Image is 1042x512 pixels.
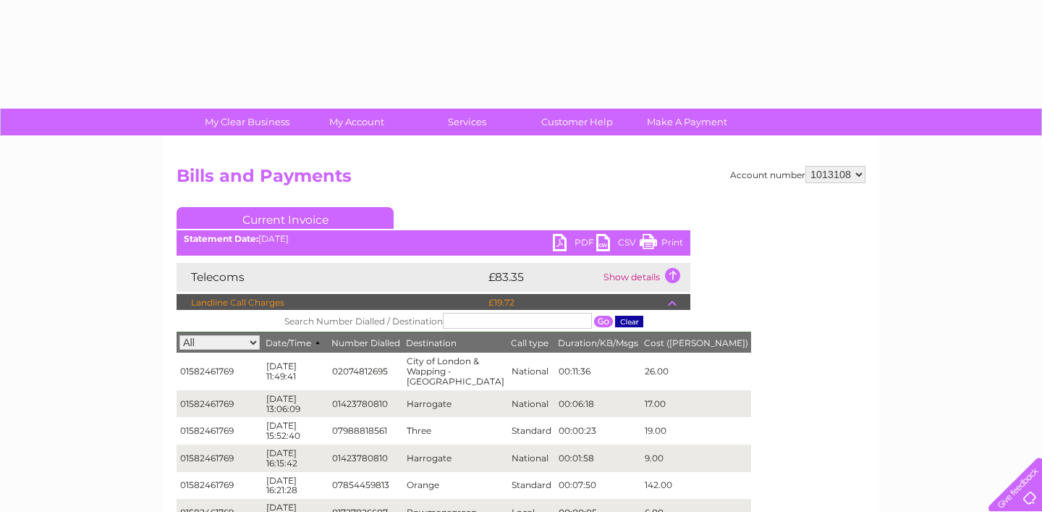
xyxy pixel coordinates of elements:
[553,234,596,255] a: PDF
[508,472,555,500] td: Standard
[403,390,508,418] td: Harrogate
[403,353,508,390] td: City of London & Wapping - [GEOGRAPHIC_DATA]
[263,472,329,500] td: [DATE] 16:21:28
[187,109,307,135] a: My Clear Business
[641,445,751,472] td: 9.00
[596,234,640,255] a: CSV
[177,445,263,472] td: 01582461769
[485,263,600,292] td: £83.35
[403,445,508,472] td: Harrogate
[555,390,641,418] td: 00:06:18
[517,109,637,135] a: Customer Help
[406,337,457,348] span: Destination
[177,390,263,418] td: 01582461769
[329,472,403,500] td: 07854459813
[177,472,263,500] td: 01582461769
[600,263,690,292] td: Show details
[263,353,329,390] td: [DATE] 11:49:41
[297,109,417,135] a: My Account
[407,109,527,135] a: Services
[403,417,508,445] td: Three
[641,417,751,445] td: 19.00
[329,390,403,418] td: 01423780810
[508,353,555,390] td: National
[627,109,747,135] a: Make A Payment
[508,417,555,445] td: Standard
[555,472,641,500] td: 00:07:50
[558,337,638,348] span: Duration/KB/Msgs
[266,337,326,348] span: Date/Time
[329,445,403,472] td: 01423780810
[177,166,865,193] h2: Bills and Payments
[177,207,394,229] a: Current Invoice
[555,417,641,445] td: 00:00:23
[640,234,683,255] a: Print
[508,390,555,418] td: National
[485,294,668,311] td: £19.72
[177,263,485,292] td: Telecoms
[184,233,258,244] b: Statement Date:
[263,445,329,472] td: [DATE] 16:15:42
[641,390,751,418] td: 17.00
[177,234,690,244] div: [DATE]
[177,294,485,311] td: Landline Call Charges
[555,445,641,472] td: 00:01:58
[641,353,751,390] td: 26.00
[403,472,508,500] td: Orange
[730,166,865,183] div: Account number
[177,353,263,390] td: 01582461769
[555,353,641,390] td: 00:11:36
[263,390,329,418] td: [DATE] 13:06:09
[329,417,403,445] td: 07988818561
[177,417,263,445] td: 01582461769
[641,472,751,500] td: 142.00
[329,353,403,390] td: 02074812695
[644,337,748,348] span: Cost ([PERSON_NAME])
[177,310,751,332] th: Search Number Dialled / Destination
[511,337,548,348] span: Call type
[263,417,329,445] td: [DATE] 15:52:40
[331,337,400,348] span: Number Dialled
[508,445,555,472] td: National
